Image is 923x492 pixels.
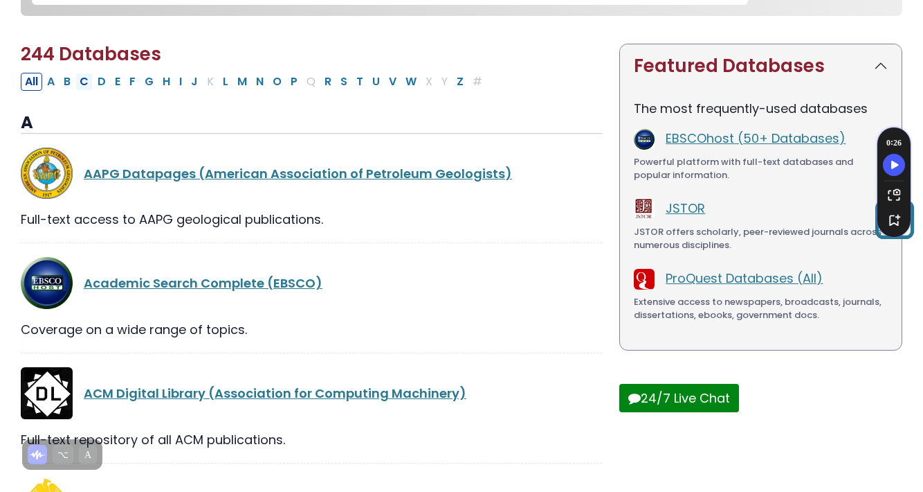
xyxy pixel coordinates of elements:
[21,210,603,229] div: Full-text access to AAPG geological publications.
[21,320,603,339] div: Coverage on a wide range of topics.
[60,73,75,91] button: Filter Results B
[620,44,902,88] button: Featured Databases
[286,73,302,91] button: Filter Results P
[21,73,42,91] button: All
[320,73,336,91] button: Filter Results R
[453,73,468,91] button: Filter Results Z
[21,72,488,89] div: Alpha-list to filter by first letter of database name
[870,207,920,232] a: Back to Top
[187,73,202,91] button: Filter Results J
[140,73,158,91] button: Filter Results G
[84,385,466,402] a: ACM Digital Library (Association for Computing Machinery)
[666,270,823,287] a: ProQuest Databases (All)
[352,73,367,91] button: Filter Results T
[634,225,888,252] div: JSTOR offers scholarly, peer-reviewed journals across numerous disciplines.
[84,274,322,292] a: Academic Search Complete (EBSCO)
[43,73,59,91] button: Filter Results A
[336,73,351,91] button: Filter Results S
[93,73,110,91] button: Filter Results D
[634,99,888,118] p: The most frequently-used databases
[666,200,705,217] a: JSTOR
[84,165,512,182] a: AAPG Datapages (American Association of Petroleum Geologists)
[666,130,846,147] a: EBSCOhost (50+ Databases)
[268,73,286,91] button: Filter Results O
[125,73,140,91] button: Filter Results F
[111,73,125,91] button: Filter Results E
[75,73,93,91] button: Filter Results C
[219,73,232,91] button: Filter Results L
[619,384,739,412] button: 24/7 Live Chat
[634,295,888,322] div: Extensive access to newspapers, broadcasts, journals, dissertations, ebooks, government docs.
[385,73,401,91] button: Filter Results V
[233,73,251,91] button: Filter Results M
[158,73,174,91] button: Filter Results H
[21,113,603,134] h3: A
[252,73,268,91] button: Filter Results N
[175,73,186,91] button: Filter Results I
[21,430,603,449] div: Full-text repository of all ACM publications.
[368,73,384,91] button: Filter Results U
[21,42,161,67] span: 244 Databases
[634,155,888,182] div: Powerful platform with full-text databases and popular information.
[401,73,421,91] button: Filter Results W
